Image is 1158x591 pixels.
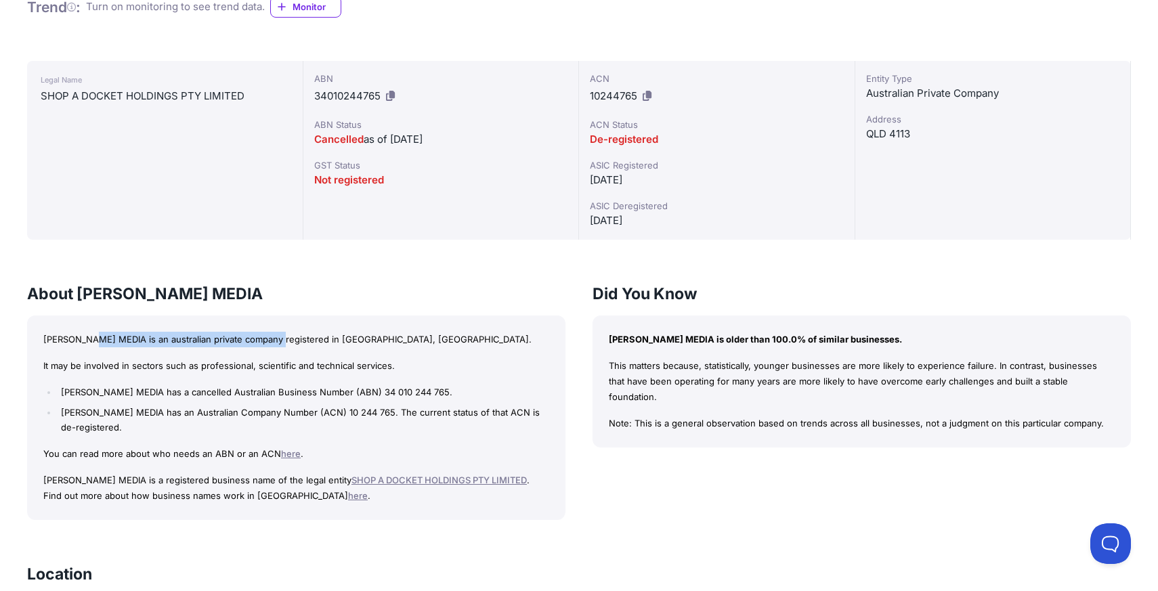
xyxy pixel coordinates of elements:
[41,88,289,104] div: SHOP A DOCKET HOLDINGS PTY LIMITED
[866,126,1120,142] div: QLD 4113
[590,89,637,102] span: 10244765
[590,133,658,146] span: De-registered
[314,173,384,186] span: Not registered
[609,332,1115,347] p: [PERSON_NAME] MEDIA is older than 100.0% of similar businesses.
[314,118,568,131] div: ABN Status
[27,563,92,585] h3: Location
[866,72,1120,85] div: Entity Type
[281,448,301,459] a: here
[590,158,844,172] div: ASIC Registered
[590,199,844,213] div: ASIC Deregistered
[609,416,1115,431] p: Note: This is a general observation based on trends across all businesses, not a judgment on this...
[866,85,1120,102] div: Australian Private Company
[590,118,844,131] div: ACN Status
[590,72,844,85] div: ACN
[866,112,1120,126] div: Address
[314,131,568,148] div: as of [DATE]
[41,72,289,88] div: Legal Name
[590,172,844,188] div: [DATE]
[314,72,568,85] div: ABN
[590,213,844,229] div: [DATE]
[609,358,1115,404] p: This matters because, statistically, younger businesses are more likely to experience failure. In...
[43,332,549,347] p: [PERSON_NAME] MEDIA is an australian private company registered in [GEOGRAPHIC_DATA], [GEOGRAPHIC...
[314,133,364,146] span: Cancelled
[43,358,549,374] p: It may be involved in sectors such as professional, scientific and technical services.
[314,89,381,102] span: 34010244765
[1090,523,1131,564] iframe: Toggle Customer Support
[27,283,565,305] h3: About [PERSON_NAME] MEDIA
[351,475,527,485] a: SHOP A DOCKET HOLDINGS PTY LIMITED
[43,473,549,504] p: [PERSON_NAME] MEDIA is a registered business name of the legal entity . Find out more about how b...
[314,158,568,172] div: GST Status
[593,283,1131,305] h3: Did You Know
[58,405,549,436] li: [PERSON_NAME] MEDIA has an Australian Company Number (ACN) 10 244 765. The current status of that...
[348,490,368,501] a: here
[43,446,549,462] p: You can read more about who needs an ABN or an ACN .
[58,385,549,400] li: [PERSON_NAME] MEDIA has a cancelled Australian Business Number (ABN) 34 010 244 765.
